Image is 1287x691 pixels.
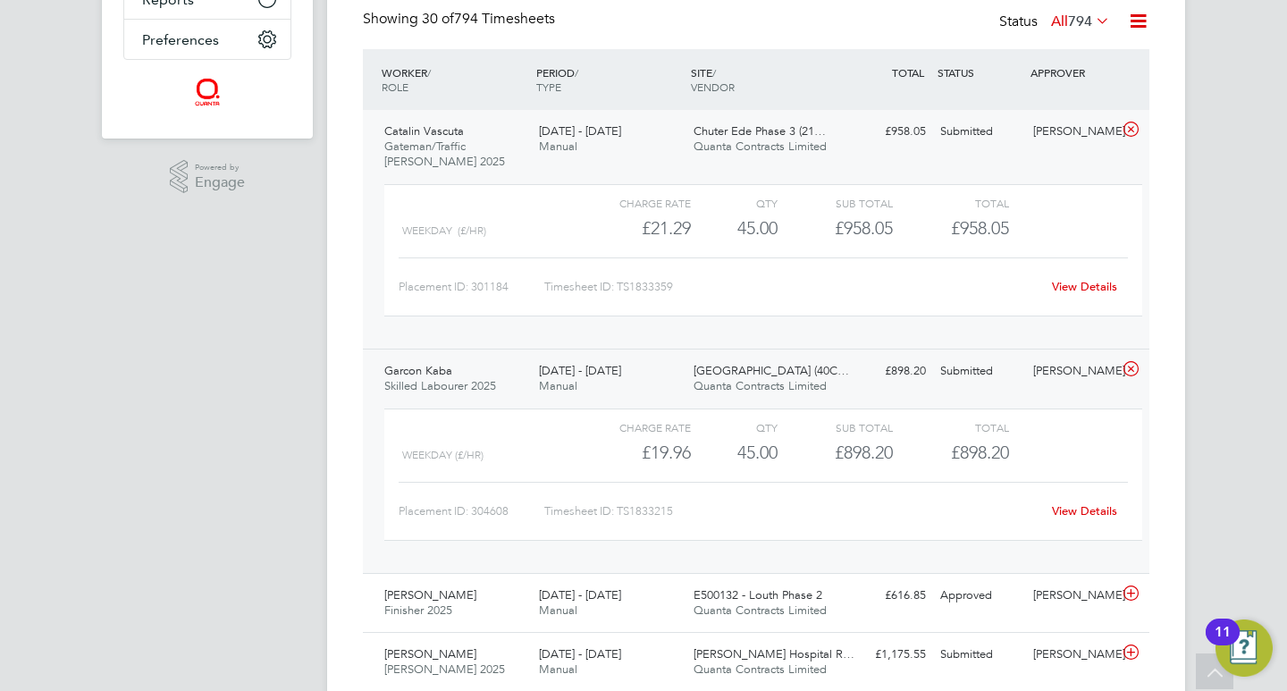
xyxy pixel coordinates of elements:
span: Manual [539,378,577,393]
span: [PERSON_NAME] Hospital R… [694,646,854,662]
div: [PERSON_NAME] [1026,357,1119,386]
span: Skilled Labourer 2025 [384,378,496,393]
div: [PERSON_NAME] [1026,640,1119,670]
span: VENDOR [691,80,735,94]
span: [DATE] - [DATE] [539,587,621,603]
span: [PERSON_NAME] [384,646,476,662]
span: E500132 - Louth Phase 2 [694,587,822,603]
span: Quanta Contracts Limited [694,378,827,393]
span: Manual [539,139,577,154]
div: Charge rate [576,192,691,214]
span: / [427,65,431,80]
div: SITE [686,56,841,103]
div: £1,175.55 [840,640,933,670]
div: STATUS [933,56,1026,88]
label: All [1051,13,1110,30]
span: [DATE] - [DATE] [539,363,621,378]
span: TYPE [536,80,561,94]
img: quantacontracts-logo-retina.png [194,78,220,106]
span: 30 of [422,10,454,28]
span: Garcon Kaba [384,363,452,378]
div: [PERSON_NAME] [1026,581,1119,611]
div: Approved [933,581,1026,611]
span: Quanta Contracts Limited [694,662,827,677]
span: [PERSON_NAME] [384,587,476,603]
span: Manual [539,603,577,618]
div: 45.00 [691,214,778,243]
span: TOTAL [892,65,924,80]
div: APPROVER [1026,56,1119,88]
div: Submitted [933,117,1026,147]
div: Showing [363,10,559,29]
span: Chuter Ede Phase 3 (21… [694,123,826,139]
span: Weekday (£/HR) [402,224,486,237]
span: 794 Timesheets [422,10,555,28]
div: 45.00 [691,438,778,468]
span: [DATE] - [DATE] [539,123,621,139]
div: Status [999,10,1114,35]
span: Catalin Vascuta [384,123,464,139]
span: [DATE] - [DATE] [539,646,621,662]
div: Charge rate [576,417,691,438]
div: Timesheet ID: TS1833359 [544,273,1040,301]
div: 11 [1215,632,1231,655]
div: £19.96 [576,438,691,468]
span: £958.05 [951,217,1009,239]
div: Sub Total [778,192,893,214]
button: Open Resource Center, 11 new notifications [1215,619,1273,677]
span: Quanta Contracts Limited [694,603,827,618]
span: Gateman/Traffic [PERSON_NAME] 2025 [384,139,505,169]
a: View Details [1052,279,1117,294]
span: / [712,65,716,80]
span: [GEOGRAPHIC_DATA] (40C… [694,363,849,378]
span: [PERSON_NAME] 2025 [384,662,505,677]
div: Sub Total [778,417,893,438]
div: [PERSON_NAME] [1026,117,1119,147]
span: Engage [195,175,245,190]
div: £898.20 [840,357,933,386]
button: Preferences [124,20,290,59]
div: Timesheet ID: TS1833215 [544,497,1040,526]
div: PERIOD [532,56,686,103]
span: WEEKDAY (£/HR) [402,449,484,461]
div: Submitted [933,640,1026,670]
a: Go to home page [123,78,291,106]
div: WORKER [377,56,532,103]
span: ROLE [382,80,408,94]
span: Manual [539,662,577,677]
a: Powered byEngage [170,160,246,194]
div: Placement ID: 304608 [399,497,544,526]
div: £958.05 [778,214,893,243]
span: £898.20 [951,442,1009,463]
div: QTY [691,417,778,438]
span: 794 [1068,13,1092,30]
span: Finisher 2025 [384,603,452,618]
div: £21.29 [576,214,691,243]
div: £958.05 [840,117,933,147]
span: / [575,65,578,80]
div: Total [893,192,1008,214]
div: £616.85 [840,581,933,611]
span: Powered by [195,160,245,175]
div: QTY [691,192,778,214]
div: Submitted [933,357,1026,386]
span: Preferences [142,31,219,48]
div: Total [893,417,1008,438]
div: £898.20 [778,438,893,468]
span: Quanta Contracts Limited [694,139,827,154]
a: View Details [1052,503,1117,518]
div: Placement ID: 301184 [399,273,544,301]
